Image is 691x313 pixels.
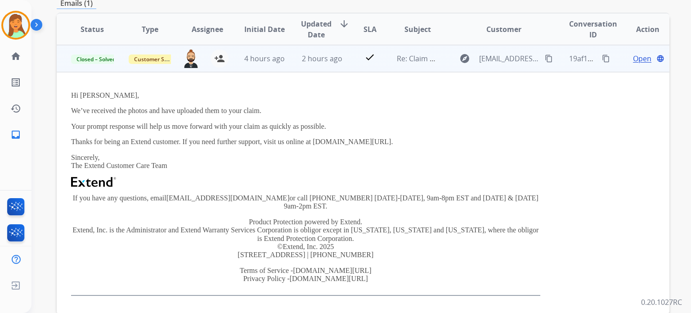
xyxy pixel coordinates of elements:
span: Initial Date [244,24,285,35]
span: SLA [363,24,377,35]
p: Terms of Service - Privacy Policy - [71,267,540,283]
span: Status [81,24,104,35]
mat-icon: content_copy [545,54,553,63]
a: [DOMAIN_NAME][URL] [290,275,368,282]
img: avatar [3,13,28,38]
mat-icon: list_alt [10,77,21,88]
span: Customer [486,24,521,35]
span: Customer Support [129,54,187,64]
mat-icon: content_copy [602,54,610,63]
mat-icon: history [10,103,21,114]
span: [EMAIL_ADDRESS][DOMAIN_NAME] [479,53,539,64]
span: Closed – Solved [71,54,121,64]
a: [DOMAIN_NAME][URL] [293,267,371,274]
span: 2 hours ago [302,54,342,64]
span: Updated Date [301,18,332,40]
span: Assignee [192,24,223,35]
p: Thanks for being an Extend customer. If you need further support, visit us online at [DOMAIN_NAME... [71,138,540,146]
span: Subject [404,24,431,35]
th: Action [612,14,669,45]
p: Hi [PERSON_NAME], [71,91,540,100]
img: agent-avatar [182,50,200,68]
mat-icon: inbox [10,129,21,140]
mat-icon: person_add [214,53,225,64]
p: 0.20.1027RC [641,297,682,308]
p: Your prompt response will help us move forward with your claim as quickly as possible. [71,122,540,131]
mat-icon: explore [459,53,470,64]
span: Conversation ID [569,18,617,40]
mat-icon: check [364,52,375,63]
p: We’ve received the photos and have uploaded them to your claim. [71,107,540,115]
p: Product Protection powered by Extend. Extend, Inc. is the Administrator and Extend Warranty Servi... [71,218,540,259]
a: [EMAIL_ADDRESS][DOMAIN_NAME] [166,194,290,202]
span: Re: Claim Update [397,54,455,64]
span: Open [633,53,651,64]
mat-icon: home [10,51,21,62]
p: Sincerely, The Extend Customer Care Team [71,154,540,170]
span: 4 hours ago [244,54,285,64]
mat-icon: arrow_downward [339,18,350,29]
img: Extend Logo [71,177,116,187]
mat-icon: language [656,54,664,63]
span: Type [142,24,158,35]
p: If you have any questions, email or call [PHONE_NUMBER] [DATE]-[DATE], 9am-8pm EST and [DATE] & [... [71,194,540,211]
